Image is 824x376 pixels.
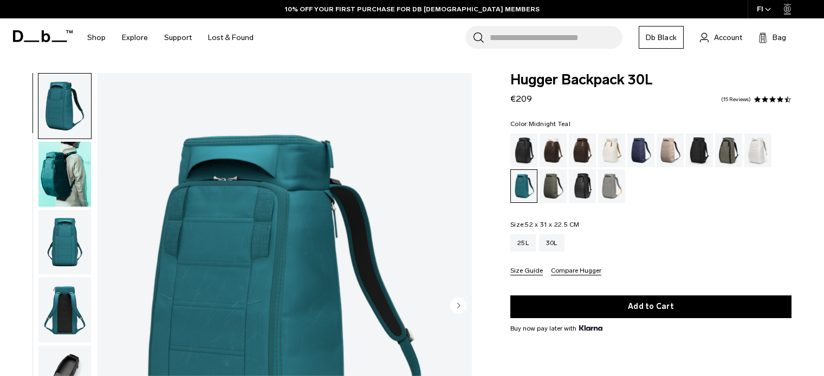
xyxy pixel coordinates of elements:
[758,31,786,44] button: Bag
[539,234,565,252] a: 30L
[510,134,537,167] a: Black Out
[510,234,536,252] a: 25L
[598,169,625,203] a: Sand Grey
[510,295,791,318] button: Add to Cart
[721,97,751,102] a: 15 reviews
[569,134,596,167] a: Espresso
[639,26,684,49] a: Db Black
[510,267,543,275] button: Size Guide
[579,325,602,331] img: {"height" => 20, "alt" => "Klarna"}
[122,18,148,57] a: Explore
[38,209,92,275] button: Hugger Backpack 30L Midnight Teal
[208,18,254,57] a: Lost & Found
[540,169,567,203] a: Moss Green
[38,210,91,275] img: Hugger Backpack 30L Midnight Teal
[87,18,106,57] a: Shop
[525,221,579,228] span: 52 x 31 x 22.5 CM
[38,73,92,139] button: Hugger Backpack 30L Midnight Teal
[598,134,625,167] a: Oatmilk
[38,277,92,343] button: Hugger Backpack 30L Midnight Teal
[700,31,742,44] a: Account
[510,73,791,87] span: Hugger Backpack 30L
[38,142,91,207] img: Hugger Backpack 30L Midnight Teal
[715,134,742,167] a: Forest Green
[686,134,713,167] a: Charcoal Grey
[450,297,466,315] button: Next slide
[510,94,532,104] span: €209
[38,278,91,342] img: Hugger Backpack 30L Midnight Teal
[773,32,786,43] span: Bag
[540,134,567,167] a: Cappuccino
[38,74,91,138] img: Hugger Backpack 30L Midnight Teal
[510,324,602,333] span: Buy now pay later with
[79,18,262,57] nav: Main Navigation
[510,121,570,127] legend: Color:
[569,169,596,203] a: Reflective Black
[551,267,601,275] button: Compare Hugger
[38,141,92,207] button: Hugger Backpack 30L Midnight Teal
[627,134,654,167] a: Blue Hour
[714,32,742,43] span: Account
[285,4,540,14] a: 10% OFF YOUR FIRST PURCHASE FOR DB [DEMOGRAPHIC_DATA] MEMBERS
[510,221,580,228] legend: Size:
[510,169,537,203] a: Midnight Teal
[164,18,192,57] a: Support
[744,134,771,167] a: Clean Slate
[657,134,684,167] a: Fogbow Beige
[529,120,570,128] span: Midnight Teal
